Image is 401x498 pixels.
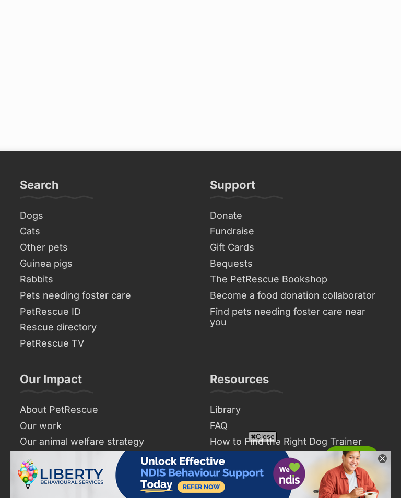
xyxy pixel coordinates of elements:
a: PetRescue TV [16,336,195,352]
span: Close [249,431,277,442]
h3: Support [210,177,255,198]
a: The PetRescue Bookshop [206,271,385,288]
a: Fundraise [206,223,385,240]
a: PetRescue ID [16,304,195,320]
h3: Our Impact [20,372,82,393]
a: Library [206,402,385,418]
a: Guinea pigs [16,256,195,272]
a: Bequests [206,256,385,272]
a: Rabbits [16,271,195,288]
iframe: Advertisement [10,446,391,493]
a: About PetRescue [16,402,195,418]
a: Donate [206,208,385,224]
a: Pets needing foster care [16,288,195,304]
a: Our animal welfare strategy [16,434,195,450]
a: Rescue directory [16,319,195,336]
h3: Resources [210,372,269,393]
a: How to Find the Right Dog Trainer [206,434,385,450]
a: Our work [16,418,195,434]
a: Become a food donation collaborator [206,288,385,304]
a: Find pets needing foster care near you [206,304,385,330]
a: Other pets [16,240,195,256]
iframe: Help Scout Beacon - Open [325,446,380,477]
a: Gift Cards [206,240,385,256]
a: Dogs [16,208,195,224]
a: FAQ [206,418,385,434]
a: Cats [16,223,195,240]
h3: Search [20,177,59,198]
